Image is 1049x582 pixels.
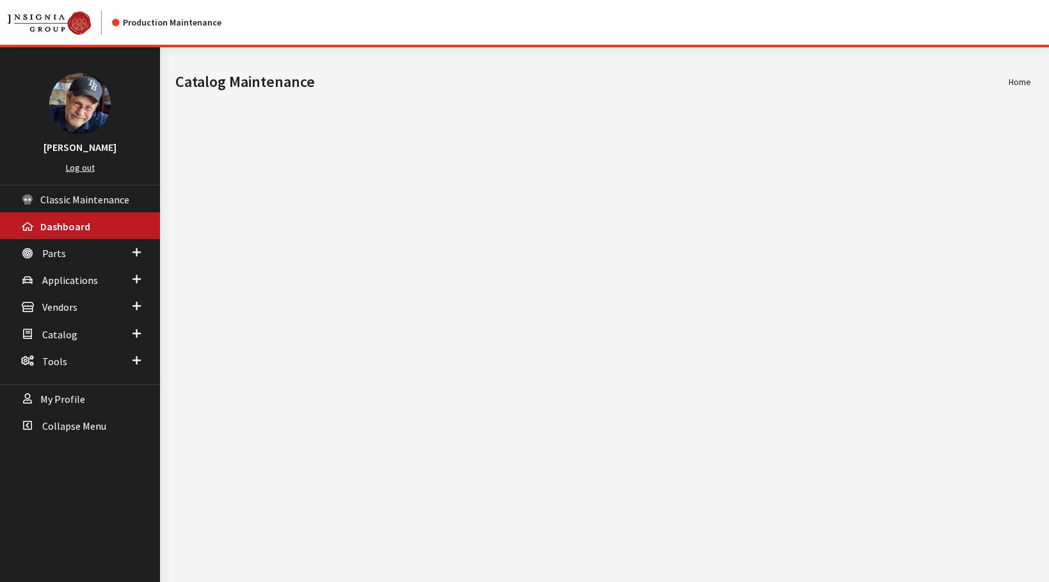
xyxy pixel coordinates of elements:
[42,301,77,314] span: Vendors
[13,139,147,155] h3: [PERSON_NAME]
[49,73,111,134] img: Ray Goodwin
[40,220,90,233] span: Dashboard
[42,420,106,432] span: Collapse Menu
[112,16,221,29] div: Production Maintenance
[66,162,95,173] a: Log out
[42,355,67,368] span: Tools
[42,328,77,341] span: Catalog
[40,393,85,405] span: My Profile
[8,12,91,35] img: Catalog Maintenance
[42,274,98,287] span: Applications
[1009,75,1031,89] li: Home
[40,193,129,206] span: Classic Maintenance
[8,10,112,35] a: Insignia Group logo
[175,70,1009,93] h1: Catalog Maintenance
[42,247,66,260] span: Parts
